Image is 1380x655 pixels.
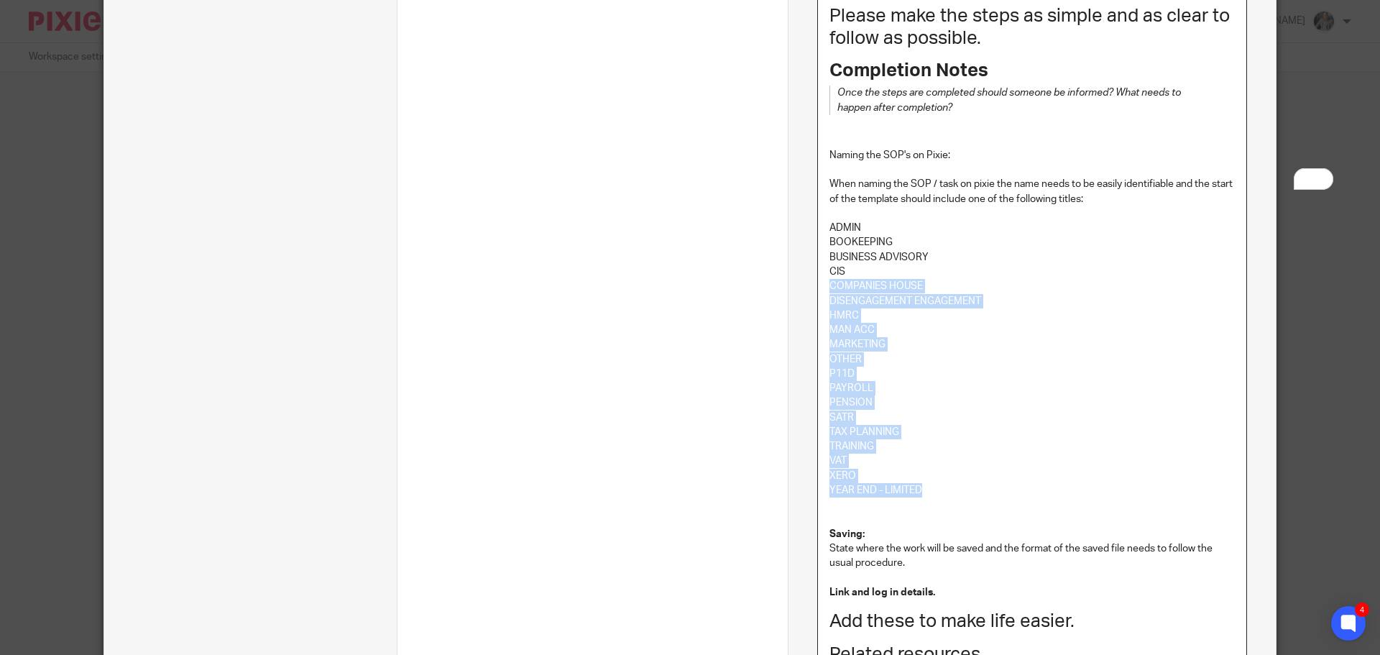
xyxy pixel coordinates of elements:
[829,221,1235,235] p: ADMIN
[829,352,1235,367] p: OTHER
[829,148,1235,162] p: Naming the SOP's on Pixie:
[829,5,1235,50] h1: Please make the steps as simple and as clear to follow as possible.
[829,529,865,539] strong: Saving:
[829,250,1235,265] p: BUSINESS ADVISORY
[829,308,1235,323] p: HMRC
[829,337,1235,352] p: MARKETING
[829,279,1235,293] p: COMPANIES HOUSE
[829,411,1235,425] p: SATR
[829,469,1235,483] p: XERO
[829,454,1235,468] p: VAT
[829,587,935,597] strong: Link and log in details.
[829,483,1235,498] p: YEAR END - LIMITED
[829,381,1235,395] p: PAYROLL
[829,367,1235,381] p: P11D
[829,61,988,80] strong: Completion Notes
[829,395,1235,410] p: PENSION
[829,265,1235,279] p: CIS
[829,425,1235,439] p: TAX PLANNING
[829,235,1235,249] p: BOOKEEPING
[829,541,1235,571] p: State where the work will be saved and the format of the saved file needs to follow the usual pro...
[829,294,1235,308] p: DISENGAGEMENT ENGAGEMENT
[837,88,1183,112] em: Once the steps are completed should someone be informed? What needs to happen after completion?
[829,323,1235,337] p: MAN ACC
[829,610,1235,633] h1: Add these to make life easier.
[829,177,1235,206] p: When naming the SOP / task on pixie the name needs to be easily identifiable and the start of the...
[1355,603,1369,617] div: 4
[829,439,1235,454] p: TRAINING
